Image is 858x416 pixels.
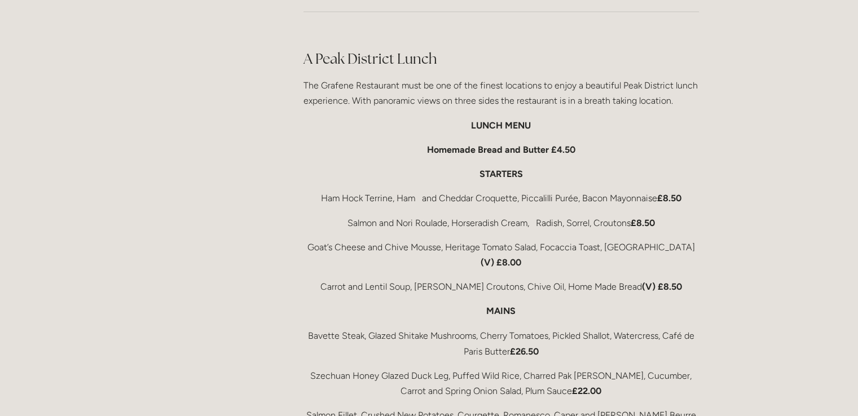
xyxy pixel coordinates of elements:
[303,328,699,359] p: Bavette Steak, Glazed Shitake Mushrooms, Cherry Tomatoes, Pickled Shallot, Watercress, Café de Pa...
[479,169,523,179] strong: STARTERS
[642,281,682,292] strong: (V) £8.50
[303,279,699,294] p: Carrot and Lentil Soup, [PERSON_NAME] Croutons, Chive Oil, Home Made Bread
[303,215,699,231] p: Salmon and Nori Roulade, Horseradish Cream, Radish, Sorrel, Croutons
[510,346,539,356] strong: £26.50
[303,49,699,69] h2: A Peak District Lunch
[471,120,531,131] strong: LUNCH MENU
[303,368,699,398] p: Szechuan Honey Glazed Duck Leg, Puffed Wild Rice, Charred Pak [PERSON_NAME], Cucumber, Carrot and...
[427,144,575,155] strong: Homemade Bread and Butter £4.50
[631,218,655,228] strong: £8.50
[303,191,699,206] p: Ham Hock Terrine, Ham and Cheddar Croquette, Piccalilli Purée, Bacon Mayonnaise
[657,193,681,203] strong: £8.50
[572,385,601,396] strong: £22.00
[481,257,521,268] strong: (V) £8.00
[303,78,699,108] p: The Grafene Restaurant must be one of the finest locations to enjoy a beautiful Peak District lun...
[486,306,516,316] strong: MAINS
[303,240,699,270] p: Goat’s Cheese and Chive Mousse, Heritage Tomato Salad, Focaccia Toast, [GEOGRAPHIC_DATA]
